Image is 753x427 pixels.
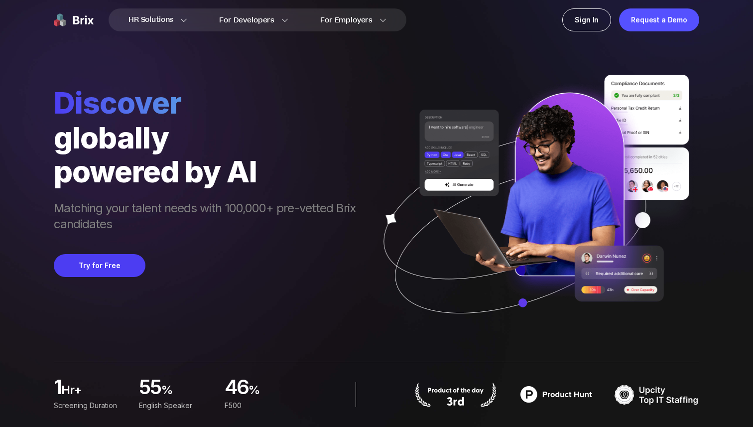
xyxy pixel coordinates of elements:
span: For Developers [219,15,274,25]
button: Try for Free [54,254,145,277]
span: 55 [139,378,161,398]
span: % [249,382,298,402]
a: Request a Demo [619,8,699,31]
img: product hunt badge [413,382,498,407]
span: HR Solutions [128,12,173,28]
span: 1 [54,378,61,398]
div: English Speaker [139,400,212,411]
img: TOP IT STAFFING [615,382,699,407]
span: Discover [54,85,366,121]
div: Screening duration [54,400,127,411]
span: For Employers [320,15,373,25]
a: Sign In [562,8,611,31]
img: product hunt badge [514,382,599,407]
img: ai generate [366,75,699,343]
div: F500 [225,400,298,411]
div: powered by AI [54,154,366,188]
span: hr+ [61,382,127,402]
span: Matching your talent needs with 100,000+ pre-vetted Brix candidates [54,200,366,234]
span: 46 [225,378,249,398]
div: globally [54,121,366,154]
span: % [161,382,213,402]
